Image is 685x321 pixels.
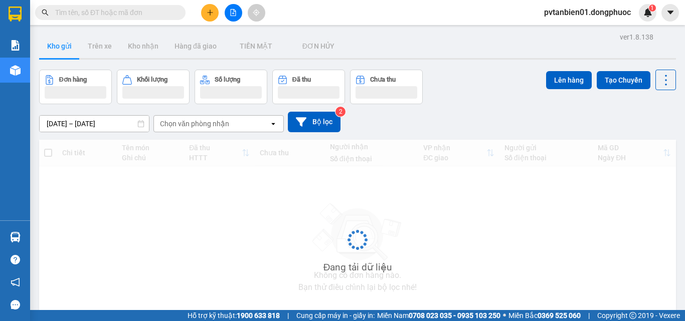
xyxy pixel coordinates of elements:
span: plus [207,9,214,16]
span: aim [253,9,260,16]
img: icon-new-feature [643,8,652,17]
button: file-add [225,4,242,22]
button: aim [248,4,265,22]
div: ver 1.8.138 [620,32,653,43]
span: Miền Nam [377,310,500,321]
span: TIỀN MẶT [240,42,272,50]
div: Đang tải dữ liệu [323,260,392,275]
span: 1 [650,5,654,12]
button: Đơn hàng [39,70,112,104]
div: Đã thu [292,76,311,83]
span: file-add [230,9,237,16]
input: Tìm tên, số ĐT hoặc mã đơn [55,7,174,18]
span: ĐƠN HỦY [302,42,334,50]
input: Select a date range. [40,116,149,132]
button: caret-down [661,4,679,22]
span: | [287,310,289,321]
img: warehouse-icon [10,65,21,76]
button: Kho gửi [39,34,80,58]
span: caret-down [666,8,675,17]
span: | [588,310,590,321]
img: solution-icon [10,40,21,51]
button: Hàng đã giao [166,34,225,58]
div: Khối lượng [137,76,167,83]
span: search [42,9,49,16]
button: Tạo Chuyến [597,71,650,89]
span: pvtanbien01.dongphuoc [536,6,639,19]
img: logo-vxr [9,7,22,22]
span: Cung cấp máy in - giấy in: [296,310,375,321]
button: Khối lượng [117,70,190,104]
button: Lên hàng [546,71,592,89]
span: Hỗ trợ kỹ thuật: [188,310,280,321]
button: Kho nhận [120,34,166,58]
svg: open [269,120,277,128]
span: copyright [629,312,636,319]
button: Bộ lọc [288,112,340,132]
span: Miền Bắc [508,310,581,321]
div: Đơn hàng [59,76,87,83]
div: Chọn văn phòng nhận [160,119,229,129]
button: Chưa thu [350,70,423,104]
button: Số lượng [195,70,267,104]
strong: 1900 633 818 [237,311,280,319]
img: warehouse-icon [10,232,21,242]
div: Chưa thu [370,76,396,83]
button: plus [201,4,219,22]
button: Đã thu [272,70,345,104]
span: message [11,300,20,309]
button: Trên xe [80,34,120,58]
sup: 1 [649,5,656,12]
span: notification [11,277,20,287]
div: Số lượng [215,76,240,83]
strong: 0708 023 035 - 0935 103 250 [409,311,500,319]
strong: 0369 525 060 [538,311,581,319]
span: ⚪️ [503,313,506,317]
sup: 2 [335,107,346,117]
span: question-circle [11,255,20,264]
